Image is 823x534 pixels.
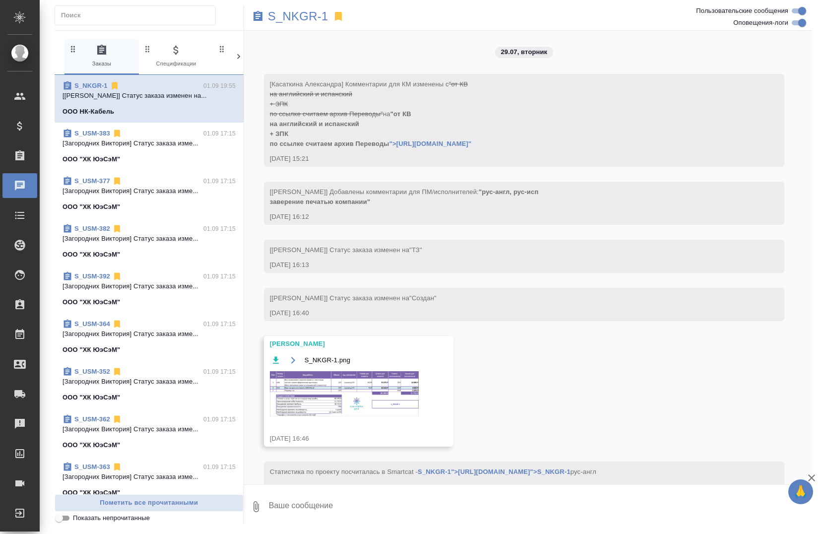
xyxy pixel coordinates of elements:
span: [Касаткина Александра] Комментарии для КМ изменены с на [270,80,472,147]
div: S_USM-39201.09 17:15[Загородних Виктория] Статус заказа изме...ООО "ХК ЮэСэМ" [55,266,244,313]
span: Cтатистика по проекту посчиталась в Smartcat - рус-англ [270,468,596,475]
p: [[PERSON_NAME]] Статус заказа изменен на... [63,91,236,101]
p: [Загородних Виктория] Статус заказа изме... [63,329,236,339]
p: 01.09 17:15 [203,176,236,186]
p: ООО "ХК ЮэСэМ" [63,488,120,498]
svg: Отписаться [112,319,122,329]
p: 01.09 19:55 [203,81,236,91]
svg: Зажми и перетащи, чтобы поменять порядок вкладок [217,44,227,54]
a: ">[URL][DOMAIN_NAME]" [389,140,472,147]
svg: Зажми и перетащи, чтобы поменять порядок вкладок [68,44,78,54]
p: ООО "ХК ЮэСэМ" [63,345,120,355]
p: ООО "ХК ЮэСэМ" [63,250,120,260]
span: Спецификации [143,44,209,68]
a: S_NKGR-1 [74,82,108,89]
a: S_USM-364 [74,320,110,328]
p: [Загородних Виктория] Статус заказа изме... [63,186,236,196]
div: [DATE] 15:21 [270,154,750,164]
p: ООО "ХК ЮэСэМ" [63,202,120,212]
span: 🙏 [792,481,809,502]
p: [Загородних Виктория] Статус заказа изме... [63,281,236,291]
a: S_NKGR-1">[URL][DOMAIN_NAME]">S_NKGR-1 [418,468,570,475]
div: S_USM-36401.09 17:15[Загородних Виктория] Статус заказа изме...ООО "ХК ЮэСэМ" [55,313,244,361]
svg: Отписаться [112,271,122,281]
p: 01.09 17:15 [203,319,236,329]
p: 01.09 17:15 [203,414,236,424]
div: S_USM-35201.09 17:15[Загородних Виктория] Статус заказа изме...ООО "ХК ЮэСэМ" [55,361,244,408]
button: Открыть на драйве [287,354,300,366]
a: S_USM-383 [74,130,110,137]
svg: Отписаться [112,224,122,234]
p: ООО "ХК ЮэСэМ" [63,440,120,450]
svg: Отписаться [112,414,122,424]
span: Оповещения-логи [733,18,788,28]
button: Пометить все прочитанными [55,494,244,512]
p: 01.09 17:15 [203,271,236,281]
a: S_NKGR-1 [268,11,328,21]
p: ООО "ХК ЮэСэМ" [63,393,120,402]
span: [[PERSON_NAME]] Статус заказа изменен на [270,294,437,302]
svg: Отписаться [112,129,122,138]
p: 01.09 17:15 [203,462,236,472]
div: S_USM-36201.09 17:15[Загородних Виктория] Статус заказа изме...ООО "ХК ЮэСэМ" [55,408,244,456]
span: [[PERSON_NAME]] Добавлены комментарии для ПМ/исполнителей: [270,188,539,205]
p: 01.09 17:15 [203,224,236,234]
svg: Отписаться [110,81,120,91]
p: 29.07, вторник [501,47,548,57]
svg: Зажми и перетащи, чтобы поменять порядок вкладок [143,44,152,54]
p: [Загородних Виктория] Статус заказа изме... [63,234,236,244]
button: Скачать [270,354,282,366]
p: [Загородних Виктория] Статус заказа изме... [63,472,236,482]
p: 01.09 17:15 [203,367,236,377]
span: S_NKGR-1.png [305,355,350,365]
span: [[PERSON_NAME]] Статус заказа изменен на [270,246,422,254]
div: [DATE] 16:40 [270,308,750,318]
div: S_USM-36301.09 17:15[Загородних Виктория] Статус заказа изме...ООО "ХК ЮэСэМ" [55,456,244,504]
div: [DATE] 16:12 [270,212,750,222]
div: [DATE] 16:13 [270,260,750,270]
span: Заказы [68,44,135,68]
span: Пользовательские сообщения [696,6,788,16]
button: 🙏 [788,479,813,504]
img: S_NKGR-1.png [270,371,419,416]
svg: Отписаться [112,462,122,472]
p: 01.09 17:15 [203,129,236,138]
a: S_USM-362 [74,415,110,423]
span: "Создан" [409,294,437,302]
p: ООО "ХК ЮэСэМ" [63,297,120,307]
div: [DATE] 16:46 [270,434,419,444]
a: S_USM-363 [74,463,110,470]
span: Пометить все прочитанными [60,497,238,509]
div: S_USM-38201.09 17:15[Загородних Виктория] Статус заказа изме...ООО "ХК ЮэСэМ" [55,218,244,266]
a: S_USM-352 [74,368,110,375]
a: S_USM-392 [74,272,110,280]
span: "ТЗ" [409,246,422,254]
div: [PERSON_NAME] [270,339,419,349]
p: ООО "ХК ЮэСэМ" [63,154,120,164]
input: Поиск [61,8,215,22]
span: Клиенты [217,44,284,68]
svg: Отписаться [112,176,122,186]
p: [Загородних Виктория] Статус заказа изме... [63,424,236,434]
svg: Отписаться [112,367,122,377]
div: S_NKGR-101.09 19:55[[PERSON_NAME]] Статус заказа изменен на...ООО НК-Кабель [55,75,244,123]
div: S_USM-38301.09 17:15[Загородних Виктория] Статус заказа изме...ООО "ХК ЮэСэМ" [55,123,244,170]
a: S_USM-382 [74,225,110,232]
div: [DATE] 17:21 [270,482,750,492]
span: Показать непрочитанные [73,513,150,523]
p: [Загородних Виктория] Статус заказа изме... [63,138,236,148]
p: ООО НК-Кабель [63,107,114,117]
div: S_USM-37701.09 17:15[Загородних Виктория] Статус заказа изме...ООО "ХК ЮэСэМ" [55,170,244,218]
p: [Загородних Виктория] Статус заказа изме... [63,377,236,387]
a: S_USM-377 [74,177,110,185]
